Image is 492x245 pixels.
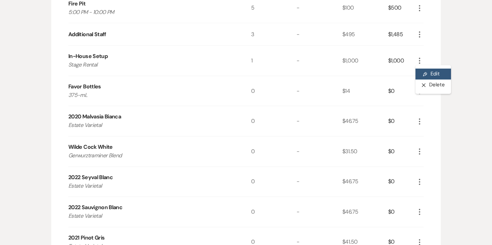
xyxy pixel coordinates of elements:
[68,121,233,130] p: Estate Varietal
[68,8,233,17] p: 5:00 PM - 10:00 PM
[68,182,233,190] p: Estate Varietal
[68,143,113,151] div: Wilde Cock White
[297,167,342,197] div: -
[68,52,108,60] div: In-House Setup
[251,136,297,167] div: 0
[342,197,388,227] div: $46.75
[68,234,105,242] div: 2021 Pinot Gris
[68,60,233,69] p: Stage Rental
[342,23,388,45] div: $495
[415,80,451,90] button: Delete
[388,197,415,227] div: $0
[297,46,342,76] div: -
[388,23,415,45] div: $1,485
[68,91,233,100] p: 375-mL
[388,76,415,106] div: $0
[342,76,388,106] div: $14
[251,106,297,136] div: 0
[297,106,342,136] div: -
[251,23,297,45] div: 3
[297,23,342,45] div: -
[342,106,388,136] div: $46.75
[68,30,106,39] div: Additional Staff
[297,197,342,227] div: -
[251,167,297,197] div: 0
[388,106,415,136] div: $0
[297,136,342,167] div: -
[251,76,297,106] div: 0
[251,46,297,76] div: 1
[68,83,101,91] div: Favor Bottles
[342,46,388,76] div: $1,000
[251,197,297,227] div: 0
[297,76,342,106] div: -
[342,167,388,197] div: $46.75
[415,69,451,80] button: Edit
[68,113,121,121] div: 2020 Malvasia Bianca
[342,136,388,167] div: $31.50
[68,212,233,220] p: Estate Varietal
[68,151,233,160] p: Gerwurztraminer Blend
[388,136,415,167] div: $0
[68,203,122,212] div: 2022 Sauvignon Blanc
[388,167,415,197] div: $0
[68,173,113,182] div: 2022 Seyval Blanc
[388,46,415,76] div: $1,000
